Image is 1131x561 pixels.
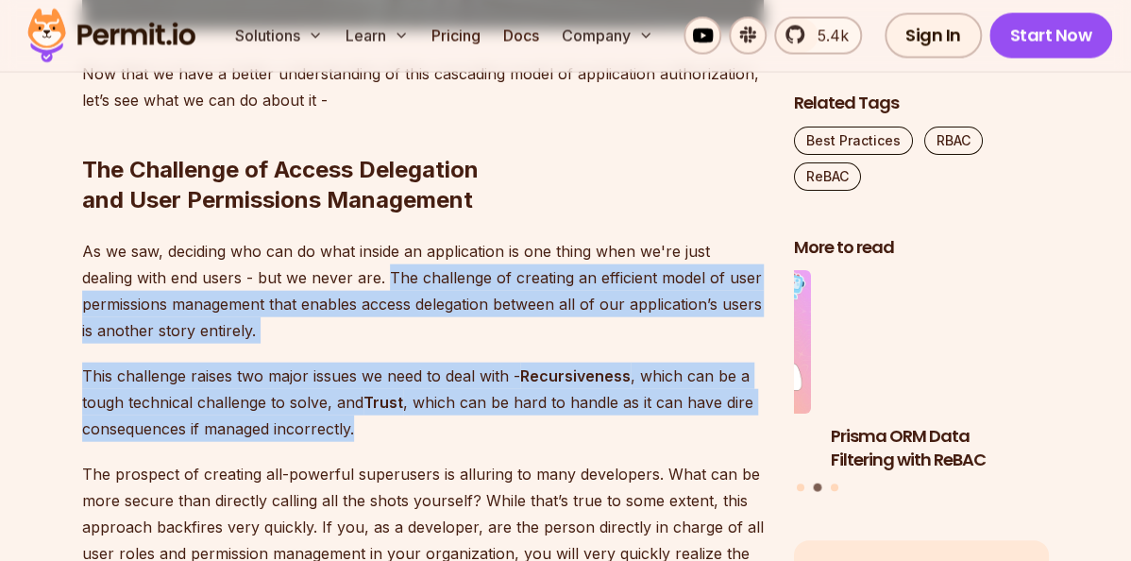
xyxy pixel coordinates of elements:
p: As we saw, deciding who can do what inside an application is one thing when we're just dealing wi... [82,238,764,344]
a: Pricing [424,17,488,55]
a: RBAC [924,126,983,154]
li: 1 of 3 [556,270,811,471]
div: Posts [794,270,1049,494]
button: Learn [338,17,416,55]
h2: Related Tags [794,91,1049,114]
a: Docs [496,17,547,55]
h2: More to read [794,235,1049,259]
button: Go to slide 1 [797,484,804,491]
h2: The Challenge of Access Delegation and User Permissions Management [82,79,764,215]
img: Permit logo [19,4,204,68]
a: Sign In [885,13,982,59]
a: Prisma ORM Data Filtering with ReBACPrisma ORM Data Filtering with ReBAC [831,270,1086,471]
img: Prisma ORM Data Filtering with ReBAC [831,270,1086,414]
h3: Prisma ORM Data Filtering with ReBAC [831,424,1086,471]
a: 5.4k [774,17,862,55]
strong: Trust [363,393,403,412]
p: Now that we have a better understanding of this cascading model of application authorization, let... [82,60,764,113]
strong: Recursiveness [520,366,631,385]
button: Solutions [228,17,330,55]
button: Go to slide 2 [814,483,822,491]
h3: Why JWTs Can’t Handle AI Agent Access [556,424,811,471]
a: Best Practices [794,126,913,154]
p: This challenge raises two major issues we need to deal with - , which can be a tough technical ch... [82,363,764,442]
button: Go to slide 3 [831,484,838,491]
span: 5.4k [806,25,849,47]
a: Start Now [989,13,1113,59]
li: 2 of 3 [831,270,1086,471]
a: ReBAC [794,161,861,190]
button: Company [554,17,661,55]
